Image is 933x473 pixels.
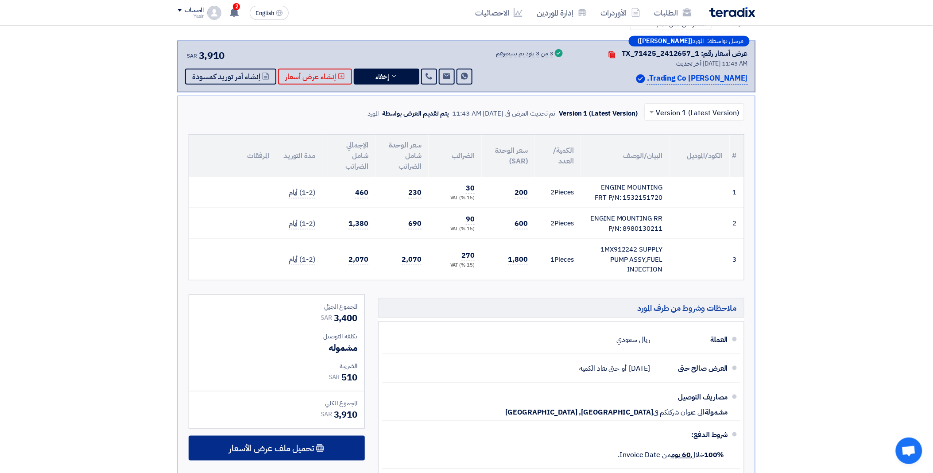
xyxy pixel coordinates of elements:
[329,372,340,382] span: SAR
[657,387,728,408] div: مصاريف التوصيل
[196,361,357,371] div: الضريبة
[355,187,368,198] span: 460
[402,254,422,265] span: 2,070
[703,59,748,68] span: [DATE] 11:43 AM
[429,135,482,177] th: الضرائب
[289,254,315,265] span: (1-2) أيام
[506,408,653,417] span: [GEOGRAPHIC_DATA], [GEOGRAPHIC_DATA]
[588,244,662,275] div: 1MX912242 SUPPLY PUMP ASSY,FUEL INJECTION
[515,218,528,229] span: 600
[629,364,650,373] span: [DATE]
[653,408,705,417] span: الى عنوان شركتكم في
[730,239,744,280] td: 3
[348,218,368,229] span: 1,380
[321,313,332,322] span: SAR
[321,410,332,419] span: SAR
[408,218,422,229] span: 690
[535,208,581,239] td: Pieces
[618,450,724,461] span: خلال من Invoice Date.
[647,2,699,23] a: الطلبات
[579,364,620,373] span: حتى نفاذ الكمية
[530,2,594,23] a: إدارة الموردين
[636,74,645,83] img: Verified Account
[657,358,728,379] div: العرض صالح حتى
[594,2,647,23] a: الأوردرات
[436,262,475,269] div: (15 %) VAT
[468,2,530,23] a: الاحصائيات
[581,135,670,177] th: البيان/الوصف
[436,225,475,233] div: (15 %) VAT
[278,69,352,85] button: إنشاء عرض أسعار
[382,109,449,119] div: يتم تقديم العرض بواسطة
[647,73,748,85] p: [PERSON_NAME] Trading Co.
[185,69,276,85] button: إنشاء أمر توريد كمسودة
[178,14,204,19] div: Yasir
[196,399,357,408] div: المجموع الكلي
[535,135,581,177] th: الكمية/العدد
[187,52,197,60] span: SAR
[617,331,650,348] div: ريال سعودي
[466,183,475,194] span: 30
[551,255,555,264] span: 1
[329,341,357,354] span: مشموله
[354,69,419,85] button: إخفاء
[189,135,276,177] th: المرفقات
[508,254,528,265] span: 1,800
[334,408,358,421] span: 3,910
[453,109,556,119] div: تم تحديث العرض في [DATE] 11:43 AM
[730,208,744,239] td: 2
[730,135,744,177] th: #
[657,329,728,350] div: العملة
[368,109,379,119] div: المورد
[207,6,221,20] img: profile_test.png
[622,364,627,373] span: أو
[588,182,662,202] div: ENGINE MOUNTING FRT P/N: 1532151720
[256,10,274,16] span: English
[535,239,581,280] td: Pieces
[196,332,357,341] div: تكلفه التوصيل
[705,408,728,417] span: مشمولة
[676,59,701,68] span: أخر تحديث
[638,38,693,44] b: ([PERSON_NAME])
[408,187,422,198] span: 230
[730,177,744,208] td: 1
[629,36,750,47] div: –
[196,302,357,311] div: المجموع الجزئي
[693,38,704,44] span: المورد
[376,74,389,80] span: إخفاء
[289,218,315,229] span: (1-2) أيام
[348,254,368,265] span: 2,070
[709,7,755,17] img: Teradix logo
[436,194,475,202] div: (15 %) VAT
[588,213,662,233] div: ENGINE MOUNTING RR P/N: 8980130211
[622,48,748,59] div: عرض أسعار رقم: TX_71425_2412657_1
[461,250,475,261] span: 270
[551,218,555,228] span: 2
[466,214,475,225] span: 90
[334,311,358,325] span: 3,400
[276,135,322,177] th: مدة التوريد
[376,135,429,177] th: سعر الوحدة شامل الضرائب
[559,109,638,119] div: Version 1 (Latest Version)
[496,50,553,58] div: 3 من 3 بنود تم تسعيرهم
[285,74,336,80] span: إنشاء عرض أسعار
[896,438,922,464] div: Open chat
[322,135,376,177] th: الإجمالي شامل الضرائب
[199,48,225,63] span: 3,910
[515,187,528,198] span: 200
[551,187,555,197] span: 2
[670,135,730,177] th: الكود/الموديل
[192,74,260,80] span: إنشاء أمر توريد كمسودة
[233,3,240,10] span: 2
[482,135,535,177] th: سعر الوحدة (SAR)
[708,38,744,44] span: مرسل بواسطة:
[185,7,204,14] div: الحساب
[250,6,289,20] button: English
[704,450,724,461] strong: 100%
[378,298,744,318] h5: ملاحظات وشروط من طرف المورد
[396,424,728,446] div: شروط الدفع:
[671,450,691,461] u: 60 يوم
[229,444,314,452] span: تحميل ملف عرض الأسعار
[289,187,315,198] span: (1-2) أيام
[535,177,581,208] td: Pieces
